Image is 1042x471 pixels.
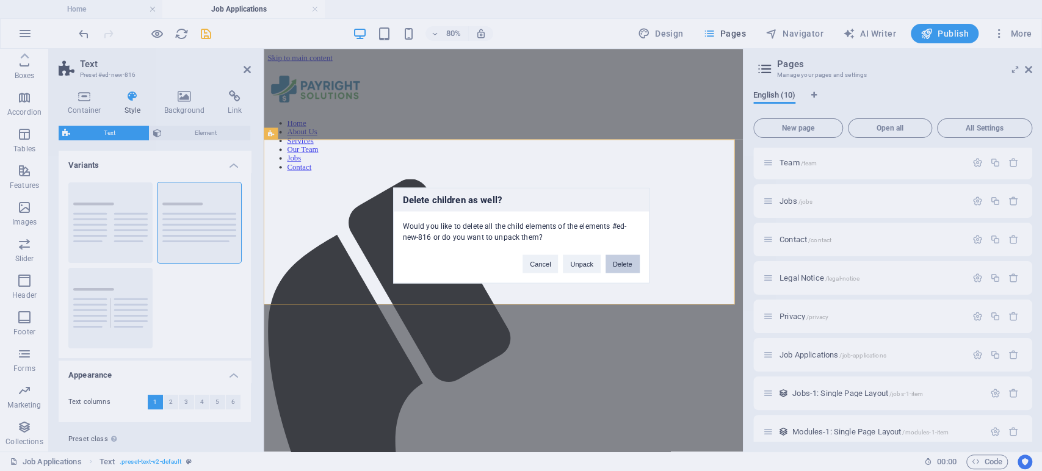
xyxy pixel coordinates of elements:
[523,255,558,273] button: Cancel
[563,255,600,273] button: Unpack
[606,255,640,273] button: Delete
[394,212,649,243] div: Would you like to delete all the child elements of the elements #ed-new-816 or do you want to unp...
[394,189,649,212] h3: Delete children as well?
[5,5,86,15] a: Skip to main content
